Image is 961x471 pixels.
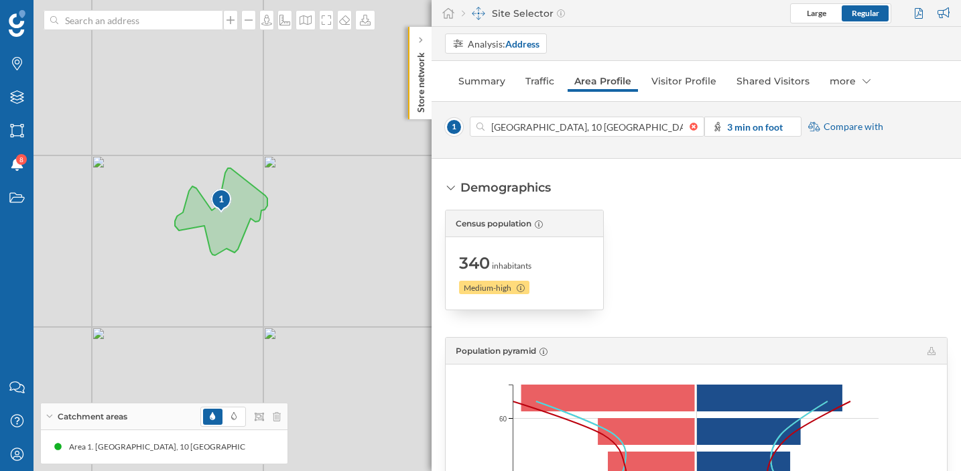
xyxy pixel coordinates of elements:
span: Regular [852,8,879,18]
div: 1 [210,192,233,206]
img: dashboards-manager.svg [472,7,485,20]
a: Summary [452,70,512,92]
span: Catchment areas [58,411,127,423]
a: Visitor Profile [645,70,723,92]
div: Demographics [460,179,551,196]
p: Store network [414,47,428,113]
span: 60 [499,413,507,423]
a: Area Profile [568,70,638,92]
img: pois-map-marker.svg [210,188,233,214]
span: 8 [19,153,23,166]
a: Traffic [519,70,561,92]
span: Population pyramid [456,346,536,356]
div: Site Selector [462,7,565,20]
div: Area 1. [GEOGRAPHIC_DATA], 10 [GEOGRAPHIC_DATA]-Bezirk [GEOGRAPHIC_DATA], [GEOGRAPHIC_DATA] (3' O... [69,440,512,454]
span: Census population [456,218,531,230]
span: Compare with [824,120,883,133]
strong: Address [505,38,539,50]
div: 1 [210,188,231,212]
span: Medium-high [464,282,511,294]
img: Geoblink Logo [9,10,25,37]
a: Shared Visitors [730,70,816,92]
span: 1 [445,118,463,136]
strong: 3 min on foot [727,121,783,133]
span: Large [807,8,826,18]
span: inhabitants [492,260,531,272]
div: Analysis: [468,37,539,51]
span: 340 [459,253,490,274]
div: more [823,70,877,92]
